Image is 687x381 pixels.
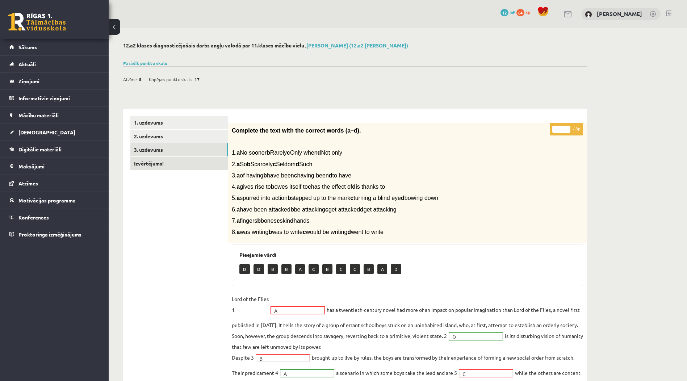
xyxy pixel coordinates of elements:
span: mP [510,9,515,15]
b: a [236,206,240,213]
a: Parādīt punktu skalu [123,60,167,66]
b: d [318,150,321,156]
b: a [236,184,240,190]
a: Digitālie materiāli [9,141,100,158]
span: 1. No sooner Rarely Only when Not only [232,150,342,156]
a: Informatīvie ziņojumi [9,90,100,106]
a: 64 xp [516,9,534,15]
b: b [288,195,291,201]
b: b [247,161,251,167]
span: Mācību materiāli [18,112,59,118]
span: Konferences [18,214,49,221]
legend: Maksājumi [18,158,100,175]
b: a [236,172,240,179]
a: C [459,370,513,377]
b: b [263,172,267,179]
a: 3. uzdevums [130,143,228,156]
p: B [281,264,292,274]
b: c [350,195,353,201]
a: Mācību materiāli [9,107,100,123]
b: a [236,195,240,201]
p: C [309,264,319,274]
span: 5. spurred into action stepped up to the mark turning a blind eye bowing down [232,195,438,201]
span: C [462,370,503,377]
h3: Pieejamie vārdi [239,252,575,258]
span: Digitālie materiāli [18,146,62,152]
b: c [325,206,328,213]
span: Atzīme: [123,74,138,85]
p: / 8p [550,123,583,135]
b: a [236,150,240,156]
legend: Ziņojumi [18,73,100,89]
a: [PERSON_NAME] [597,10,642,17]
b: b [268,229,272,235]
a: 12 mP [500,9,515,15]
p: A [377,264,387,274]
span: 5 [139,74,142,85]
span: 6. have been attacked be attacking get attacked get attacking [232,206,397,213]
img: Ksenija Tereško [585,11,592,18]
span: B [259,355,300,362]
a: [PERSON_NAME] (12.a2 [PERSON_NAME]) [306,42,408,49]
b: d [360,206,364,213]
a: 1. uzdevums [130,116,228,129]
span: [DEMOGRAPHIC_DATA] [18,129,75,135]
a: Motivācijas programma [9,192,100,209]
b: d [329,172,332,179]
a: Izvērtējums! [130,157,228,170]
p: A [295,264,305,274]
a: Maksājumi [9,158,100,175]
p: D [254,264,264,274]
b: b [257,218,261,224]
span: 64 [516,9,524,16]
b: c [294,172,297,179]
span: 12 [500,9,508,16]
b: a [236,161,240,167]
span: D [452,333,493,340]
span: Motivācijas programma [18,197,76,204]
span: 2. So Scarcely Seldom Such [232,161,312,167]
a: Aktuāli [9,56,100,72]
a: D [449,333,503,340]
b: a [236,218,240,224]
a: A [271,307,324,314]
a: B [256,355,310,362]
legend: Informatīvie ziņojumi [18,90,100,106]
a: 2. uzdevums [130,130,228,143]
b: d [290,218,294,224]
a: Rīgas 1. Tālmācības vidusskola [8,13,66,31]
b: c [303,229,306,235]
span: Aktuāli [18,61,36,67]
h2: 12.a2 klases diagnosticējošais darbs angļu valodā par 11.klases mācību vielu , [123,42,587,49]
span: Kopējais punktu skaits: [149,74,193,85]
span: Sākums [18,44,37,50]
span: 7. fingers bones skin hands [232,218,309,224]
b: a [236,229,240,235]
a: A [280,370,334,377]
p: C [350,264,360,274]
b: c [273,161,276,167]
b: b [271,184,275,190]
p: B [268,264,278,274]
a: [DEMOGRAPHIC_DATA] [9,124,100,141]
span: Complete the text with the correct words (a–d). [232,127,361,134]
p: C [336,264,346,274]
b: d [352,184,356,190]
a: Atzīmes [9,175,100,192]
span: Atzīmes [18,180,38,187]
span: A [274,307,315,314]
p: B [322,264,332,274]
a: Sākums [9,39,100,55]
span: 8. was writing was to write would be writing went to write [232,229,384,235]
b: b [290,206,294,213]
b: c [287,150,290,156]
p: B [364,264,374,274]
span: xp [525,9,530,15]
span: Proktoringa izmēģinājums [18,231,81,238]
b: c [277,218,280,224]
b: c [308,184,311,190]
p: Lord of the Flies 1 [232,293,269,315]
p: Despite 3 [232,352,254,363]
p: D [239,264,250,274]
span: 3. of having have been having been to have [232,172,351,179]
